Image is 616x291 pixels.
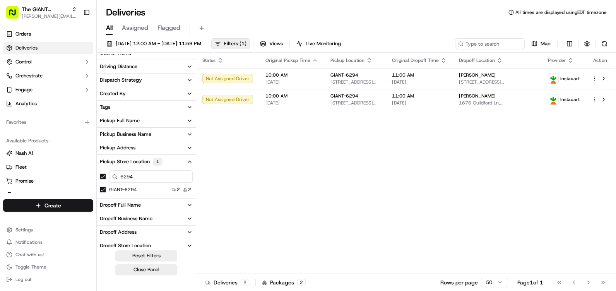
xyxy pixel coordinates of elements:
div: Dropoff Full Name [100,202,141,209]
span: Orchestrate [15,72,43,79]
span: Provider [548,57,566,63]
span: Control [15,58,32,65]
button: Start new chat [132,76,141,86]
div: Dropoff Store Location [100,242,151,249]
button: Toggle Theme [3,262,93,272]
button: Fleet [3,161,93,173]
span: Engage [15,86,33,93]
button: Engage [3,84,93,96]
span: Live Monitoring [306,40,341,47]
span: [DATE] [392,79,447,85]
span: Pickup Location [330,57,364,63]
input: Got a question? Start typing here... [20,50,139,58]
div: Tags [100,104,110,111]
div: Start new chat [26,74,127,82]
span: Analytics [15,100,37,107]
span: [DATE] [392,100,447,106]
span: Log out [15,276,31,282]
span: Toggle Theme [15,264,46,270]
div: 📗 [8,113,14,119]
button: The GIANT Company[PERSON_NAME][EMAIL_ADDRESS][PERSON_NAME][DOMAIN_NAME] [3,3,80,22]
div: 💻 [65,113,72,119]
button: Dropoff Store Location [97,239,196,252]
div: Action [592,57,608,63]
a: Nash AI [6,150,90,157]
span: GIANT-6294 [330,72,358,78]
button: Orchestrate [3,70,93,82]
input: Type to search [455,38,525,49]
button: Views [257,38,286,49]
span: Dropoff Location [459,57,495,63]
a: Deliveries [3,42,93,54]
div: Pickup Business Name [100,131,151,138]
a: 📗Knowledge Base [5,109,62,123]
span: Instacart [560,96,580,103]
span: 2 [188,187,191,193]
span: Chat with us! [15,252,44,258]
span: Deliveries [15,45,38,51]
button: Pickup Business Name [97,128,196,141]
button: Create [3,199,93,212]
button: Chat with us! [3,249,93,260]
span: Settings [15,227,33,233]
span: 10:00 AM [265,93,318,99]
button: Dropoff Address [97,226,196,239]
div: Deliveries [205,279,249,286]
span: Orders [15,31,31,38]
span: [PERSON_NAME] [459,93,496,99]
span: API Documentation [73,112,124,120]
a: 💻API Documentation [62,109,127,123]
button: [DATE] 12:00 AM - [DATE] 11:59 PM [103,38,205,49]
span: 2 [177,187,180,193]
div: Driving Distance [100,63,137,70]
span: GIANT-6294 [330,93,358,99]
button: Dropoff Full Name [97,199,196,212]
span: [DATE] 12:00 AM - [DATE] 11:59 PM [116,40,201,47]
div: Dispatch Strategy [100,77,142,84]
button: Pickup Address [97,141,196,154]
button: Notifications [3,237,93,248]
button: Driving Distance [97,60,196,73]
div: Pickup Address [100,144,135,151]
span: All times are displayed using EDT timezone [515,9,607,15]
span: Original Dropoff Time [392,57,439,63]
div: Packages [262,279,306,286]
div: Pickup Full Name [100,117,140,124]
button: Reset Filters [115,250,177,261]
span: 10:00 AM [265,72,318,78]
p: Welcome 👋 [8,31,141,43]
div: Dropoff Business Name [100,215,152,222]
span: Nash AI [15,150,33,157]
div: Dropoff Address [100,229,137,236]
div: Created By [100,90,126,97]
p: Rows per page [440,279,478,286]
button: Dropoff Business Name [97,212,196,225]
span: [PERSON_NAME] [459,72,496,78]
span: 11:00 AM [392,93,447,99]
button: Tags [97,101,196,114]
div: Available Products [3,135,93,147]
span: Instacart [560,75,580,82]
span: Pylon [77,131,94,137]
button: Promise [3,175,93,187]
span: Fleet [15,164,27,171]
button: Created By [97,87,196,100]
span: [STREET_ADDRESS][PERSON_NAME] [330,100,380,106]
div: 2 [297,279,306,286]
a: Product Catalog [6,192,90,199]
div: Favorites [3,116,93,128]
button: Close Panel [115,264,177,275]
button: Map [528,38,554,49]
span: Knowledge Base [15,112,59,120]
button: Product Catalog [3,189,93,201]
button: Log out [3,274,93,285]
img: profile_instacart_ahold_partner.png [548,94,558,104]
span: Filters [224,40,246,47]
button: Filters(1) [211,38,250,49]
button: Refresh [599,38,610,49]
span: [DATE] [265,100,318,106]
a: Analytics [3,98,93,110]
span: [PERSON_NAME][EMAIL_ADDRESS][PERSON_NAME][DOMAIN_NAME] [22,13,77,19]
button: Pickup Store Location1 [97,155,196,169]
span: 11:00 AM [392,72,447,78]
